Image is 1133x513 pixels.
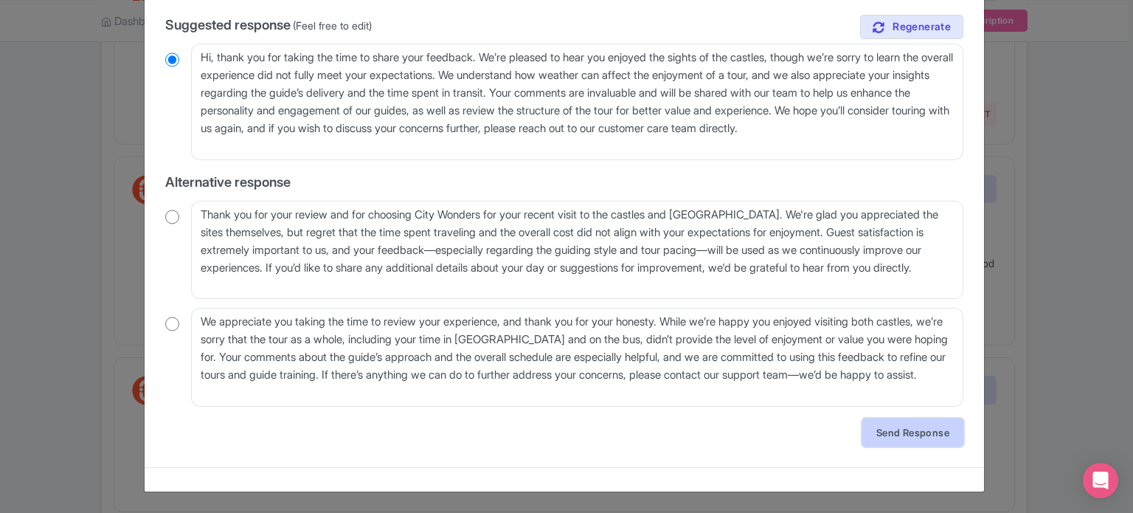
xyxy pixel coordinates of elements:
span: Suggested response [165,17,291,32]
span: Regenerate [893,20,951,34]
textarea: Dear GetYourGuide traveler, thank you for taking the time to share your feedback. We’re pleased t... [191,44,963,160]
a: Send Response [862,419,963,447]
a: Regenerate [860,15,963,39]
span: Alternative response [165,174,291,190]
textarea: We appreciate you taking the time to review your experience, and thank you for your honesty. Whil... [191,308,963,407]
textarea: Thank you for your review and for choosing City Wonders for your recent visit to the castles and ... [191,201,963,300]
div: Open Intercom Messenger [1083,463,1118,498]
span: (Feel free to edit) [293,19,372,32]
